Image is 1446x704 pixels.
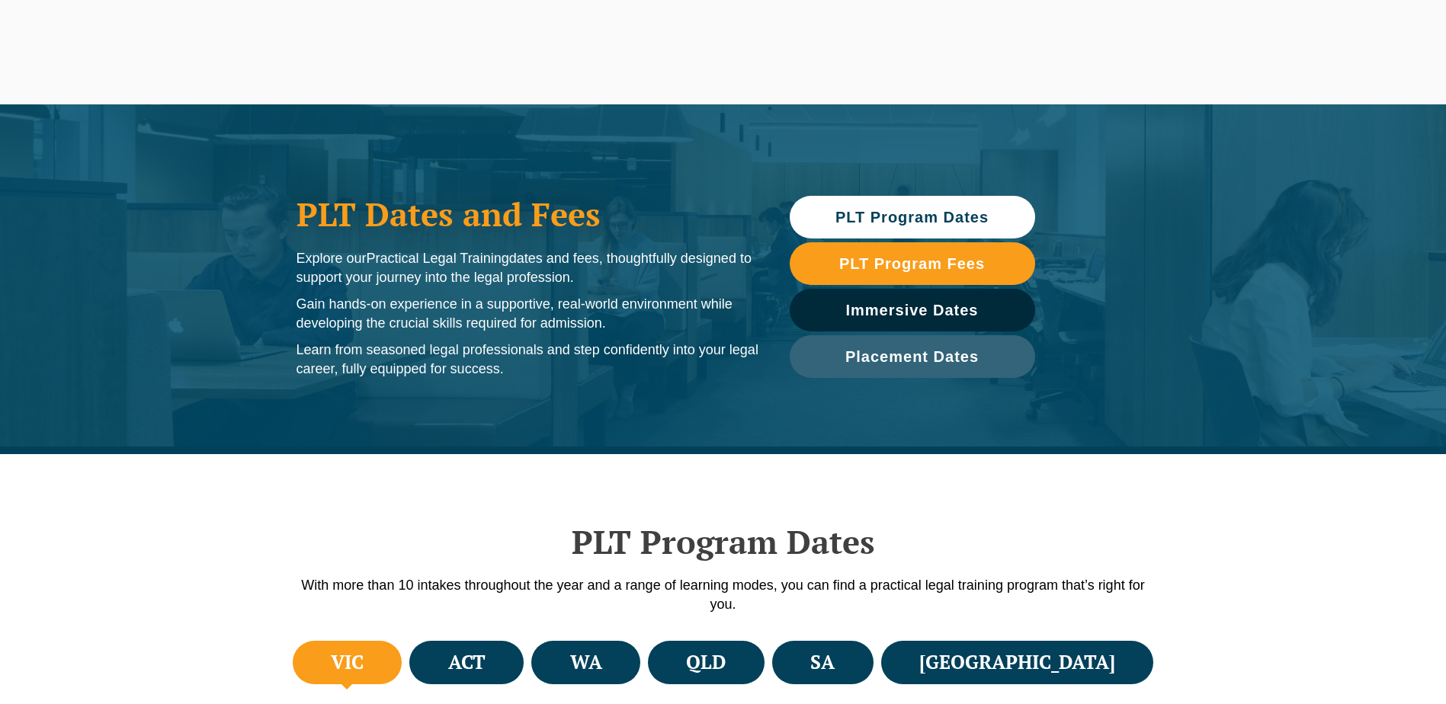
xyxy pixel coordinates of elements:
[367,251,509,266] span: Practical Legal Training
[686,650,726,675] h4: QLD
[289,523,1158,561] h2: PLT Program Dates
[297,249,759,287] p: Explore our dates and fees, thoughtfully designed to support your journey into the legal profession.
[297,295,759,333] p: Gain hands-on experience in a supportive, real-world environment while developing the crucial ski...
[845,349,979,364] span: Placement Dates
[846,302,979,318] span: Immersive Dates
[839,256,985,271] span: PLT Program Fees
[810,650,835,675] h4: SA
[289,576,1158,614] p: With more than 10 intakes throughout the year and a range of learning modes, you can find a pract...
[790,242,1035,285] a: PLT Program Fees
[919,650,1115,675] h4: [GEOGRAPHIC_DATA]
[790,335,1035,378] a: Placement Dates
[790,289,1035,331] a: Immersive Dates
[570,650,602,675] h4: WA
[297,341,759,379] p: Learn from seasoned legal professionals and step confidently into your legal career, fully equipp...
[297,195,759,233] h1: PLT Dates and Fees
[331,650,364,675] h4: VIC
[835,210,989,225] span: PLT Program Dates
[448,650,486,675] h4: ACT
[790,196,1035,238] a: PLT Program Dates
